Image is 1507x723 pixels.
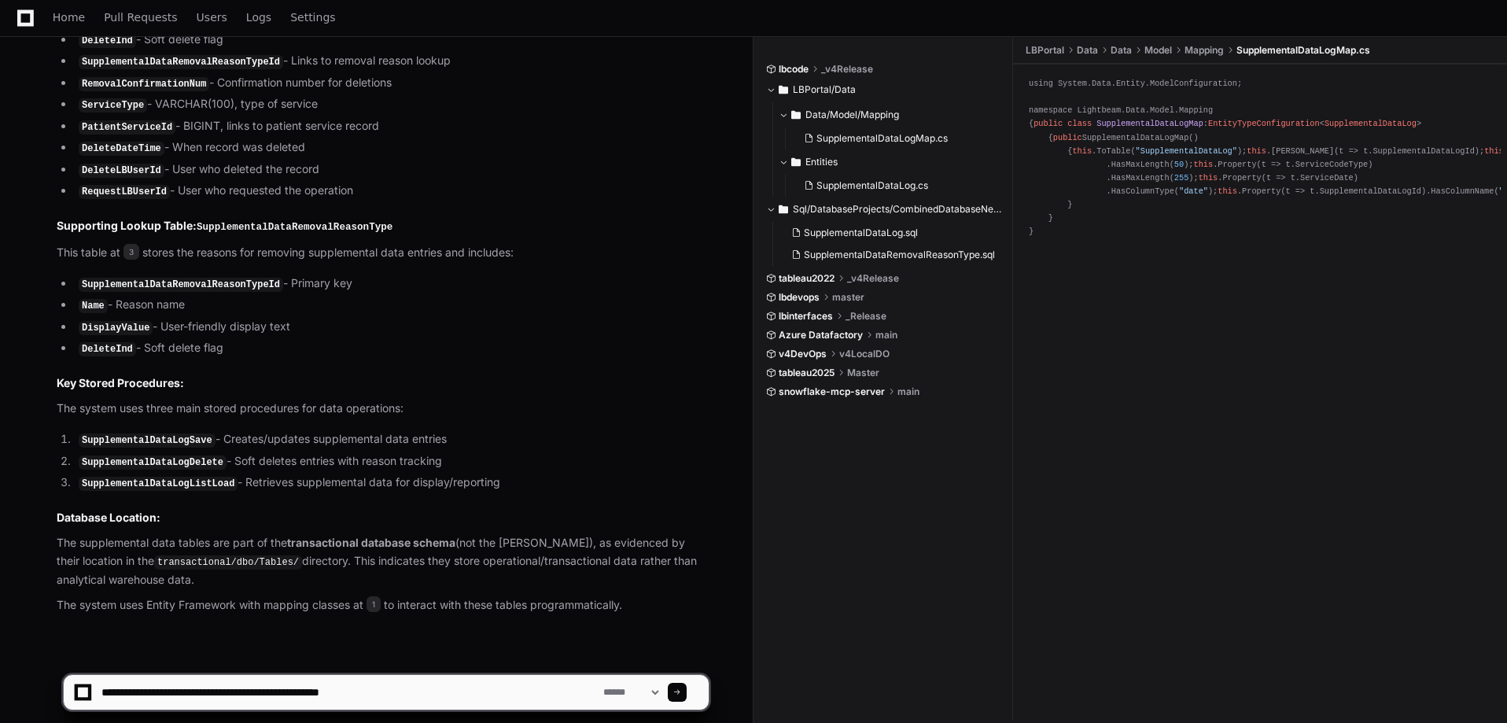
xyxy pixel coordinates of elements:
[766,77,1001,102] button: LBPortal/Data
[1077,44,1098,57] span: Data
[79,120,175,135] code: PatientServiceId
[74,452,709,471] li: - Soft deletes entries with reason tracking
[779,291,820,304] span: lbdevops
[1193,160,1213,169] span: this
[57,244,709,262] p: This table at stores the reasons for removing supplemental data entries and includes:
[1144,44,1172,57] span: Model
[79,321,153,335] code: DisplayValue
[79,98,147,113] code: ServiceType
[793,203,1001,216] span: Sql/DatabaseProjects/CombinedDatabaseNew/transactional/dbo/Tables
[79,142,164,156] code: DeleteDateTime
[74,318,709,337] li: - User-friendly display text
[847,272,899,285] span: _v4Release
[53,13,85,22] span: Home
[804,227,918,239] span: SupplementalDataLog.sql
[246,13,271,22] span: Logs
[154,555,302,570] code: transactional/dbo/Tables/
[287,536,455,549] strong: transactional database schema
[79,456,227,470] code: SupplementalDataLogDelete
[57,534,709,588] p: The supplemental data tables are part of the (not the [PERSON_NAME]), as evidenced by their locat...
[74,474,709,492] li: - Retrieves supplemental data for display/reporting
[79,55,283,69] code: SupplementalDataRemovalReasonTypeId
[1096,119,1203,128] span: SupplementalDataLogMap
[197,13,227,22] span: Users
[74,182,709,201] li: - User who requested the operation
[74,138,709,157] li: - When record was deleted
[74,95,709,114] li: - VARCHAR(100), type of service
[1136,146,1237,156] span: "SupplementalDataLog"
[779,200,788,219] svg: Directory
[798,127,992,149] button: SupplementalDataLogMap.cs
[74,296,709,315] li: - Reason name
[805,109,899,121] span: Data/Model/Mapping
[791,105,801,124] svg: Directory
[74,74,709,93] li: - Confirmation number for deletions
[74,117,709,136] li: - BIGINT, links to patient service record
[846,310,886,323] span: _Release
[1067,119,1092,128] span: class
[74,31,709,50] li: - Soft delete flag
[785,244,995,266] button: SupplementalDataRemovalReasonType.sql
[74,275,709,293] li: - Primary key
[79,185,170,199] code: RequestLBUserId
[1199,173,1218,183] span: this
[57,218,709,235] h2: Supporting Lookup Table:
[79,342,136,356] code: DeleteInd
[816,179,928,192] span: SupplementalDataLog.cs
[57,510,709,526] h2: Database Location:
[104,13,177,22] span: Pull Requests
[79,433,216,448] code: SupplementalDataLogSave
[1484,146,1504,156] span: this
[779,348,827,360] span: v4DevOps
[816,132,948,145] span: SupplementalDataLogMap.cs
[79,164,164,178] code: DeleteLBUserId
[79,34,136,48] code: DeleteInd
[779,385,885,398] span: snowflake-mcp-server
[766,197,1001,222] button: Sql/DatabaseProjects/CombinedDatabaseNew/transactional/dbo/Tables
[290,13,335,22] span: Settings
[804,249,995,261] span: SupplementalDataRemovalReasonType.sql
[57,596,709,614] p: The system uses Entity Framework with mapping classes at to interact with these tables programmat...
[1174,160,1184,169] span: 50
[798,175,992,197] button: SupplementalDataLog.cs
[79,299,108,313] code: Name
[779,80,788,99] svg: Directory
[1053,133,1082,142] span: public
[779,329,863,341] span: Azure Datafactory
[57,400,709,418] p: The system uses three main stored procedures for data operations:
[779,367,835,379] span: tableau2025
[839,348,890,360] span: v4LocalDO
[74,52,709,71] li: - Links to removal reason lookup
[79,477,238,491] code: SupplementalDataLogListLoad
[74,430,709,449] li: - Creates/updates supplemental data entries
[1072,146,1092,156] span: this
[779,149,1001,175] button: Entities
[779,310,833,323] span: lbinterfaces
[79,278,283,292] code: SupplementalDataRemovalReasonTypeId
[847,367,879,379] span: Master
[779,63,809,76] span: lbcode
[832,291,864,304] span: master
[1208,119,1320,128] span: EntityTypeConfiguration
[785,222,995,244] button: SupplementalDataLog.sql
[79,77,209,91] code: RemovalConfirmationNum
[197,222,392,233] code: SupplementalDataRemovalReasonType
[897,385,919,398] span: main
[805,156,838,168] span: Entities
[1325,119,1417,128] span: SupplementalDataLog
[74,160,709,179] li: - User who deleted the record
[791,153,801,172] svg: Directory
[793,83,856,96] span: LBPortal/Data
[875,329,897,341] span: main
[1111,44,1132,57] span: Data
[74,339,709,358] li: - Soft delete flag
[1034,119,1063,128] span: public
[1185,44,1224,57] span: Mapping
[1029,77,1491,239] div: using System.Data.Entity.ModelConfiguration; namespace Lightbeam.Data.Model.Mapping { : < > { Sup...
[367,596,381,612] span: 1
[1026,44,1064,57] span: LBPortal
[1236,44,1370,57] span: SupplementalDataLogMap.cs
[123,244,139,260] span: 3
[57,375,709,391] h2: Key Stored Procedures:
[779,102,1001,127] button: Data/Model/Mapping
